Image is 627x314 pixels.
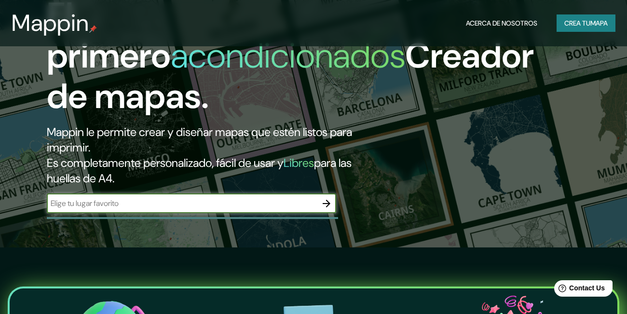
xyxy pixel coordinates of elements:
input: Elige tu lugar favorito [47,198,317,209]
h2: Mappin le permite crear y diseñar mapas que estén listos para imprimir. Es completamente personal... [47,124,360,186]
button: Acerca de Nosotros [462,14,541,32]
button: Crea tuMapa [557,14,615,32]
h3: Mappin [12,10,89,37]
h1: acondicionados [171,33,405,78]
h5: Libres [284,155,314,170]
img: mapapin-pin [89,25,97,33]
iframe: Help widget launcher [541,276,616,303]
